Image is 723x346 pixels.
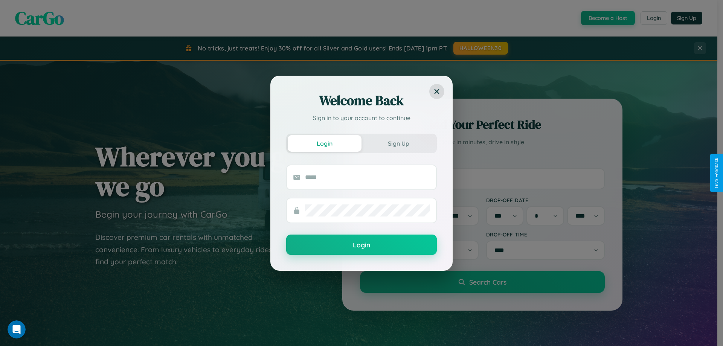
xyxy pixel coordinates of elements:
[714,158,719,188] div: Give Feedback
[8,320,26,338] iframe: Intercom live chat
[361,135,435,152] button: Sign Up
[286,235,437,255] button: Login
[286,113,437,122] p: Sign in to your account to continue
[288,135,361,152] button: Login
[286,91,437,110] h2: Welcome Back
